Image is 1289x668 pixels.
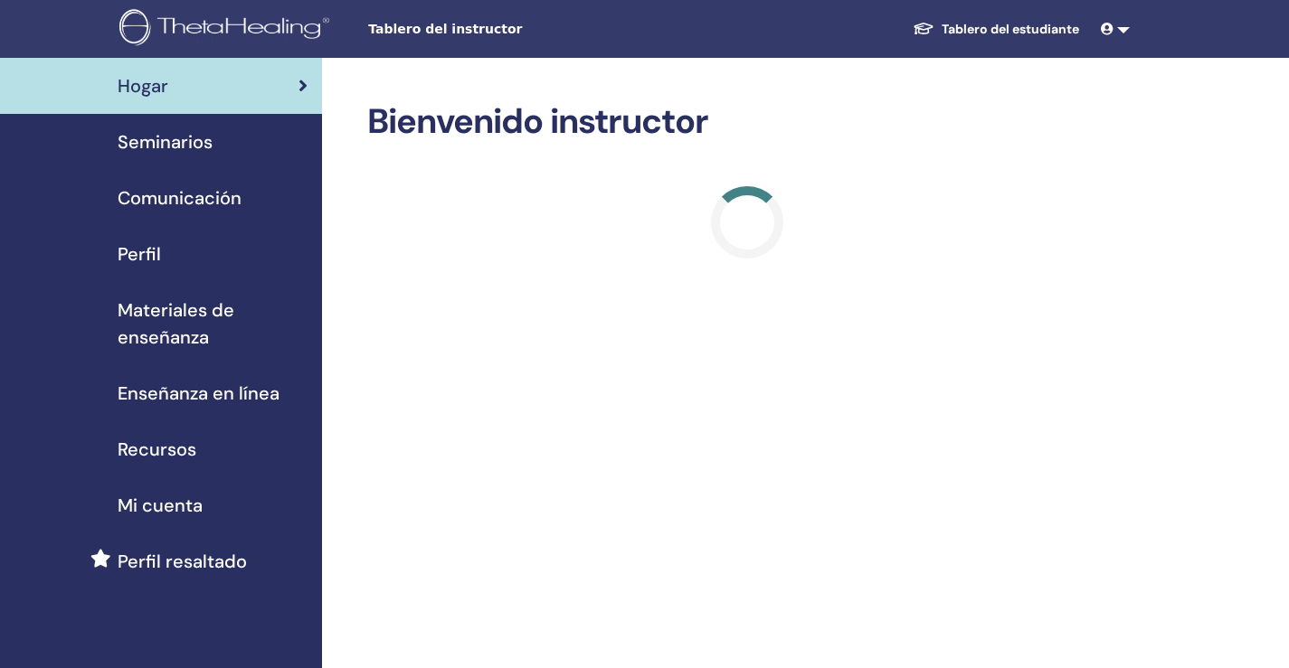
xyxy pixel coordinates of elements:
[898,13,1094,46] a: Tablero del estudiante
[367,101,1126,143] h2: Bienvenido instructor
[118,548,247,575] span: Perfil resaltado
[368,20,640,39] span: Tablero del instructor
[119,9,336,50] img: logo.png
[118,492,203,519] span: Mi cuenta
[118,184,242,212] span: Comunicación
[118,436,196,463] span: Recursos
[118,72,168,99] span: Hogar
[118,296,308,351] span: Materiales de enseñanza
[913,21,934,36] img: graduation-cap-white.svg
[118,240,161,268] span: Perfil
[118,380,280,407] span: Enseñanza en línea
[118,128,213,155] span: Seminarios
